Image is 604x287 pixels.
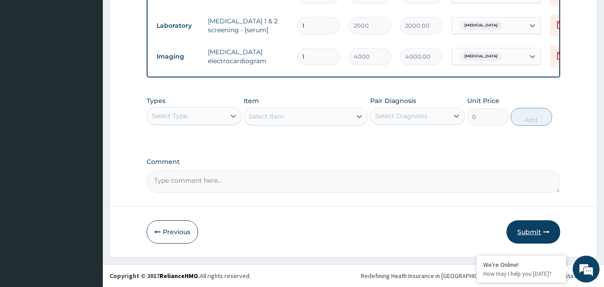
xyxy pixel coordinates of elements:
[460,52,502,61] span: [MEDICAL_DATA]
[17,45,36,67] img: d_794563401_company_1708531726252_794563401
[507,220,560,244] button: Submit
[244,96,259,105] label: Item
[4,192,170,223] textarea: Type your message and hit 'Enter'
[511,108,552,126] button: Add
[52,86,123,177] span: We're online!
[203,12,293,39] td: [MEDICAL_DATA] 1 & 2 screening - [serum]
[152,48,203,65] td: Imaging
[152,111,187,120] div: Select Type
[203,43,293,70] td: [MEDICAL_DATA] electrocardiogram
[46,50,150,62] div: Chat with us now
[103,264,604,287] footer: All rights reserved.
[147,158,561,166] label: Comment
[483,261,559,269] div: We're Online!
[147,220,198,244] button: Previous
[361,271,597,280] div: Redefining Heath Insurance in [GEOGRAPHIC_DATA] using Telemedicine and Data Science!
[110,272,200,280] strong: Copyright © 2017 .
[460,21,502,30] span: [MEDICAL_DATA]
[147,4,168,26] div: Minimize live chat window
[370,96,416,105] label: Pair Diagnosis
[152,17,203,34] td: Laboratory
[160,272,198,280] a: RelianceHMO
[375,111,427,120] div: Select Diagnosis
[483,270,559,278] p: How may I help you today?
[467,96,499,105] label: Unit Price
[147,97,165,105] label: Types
